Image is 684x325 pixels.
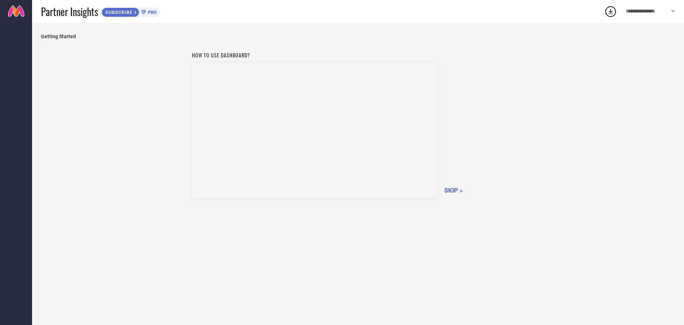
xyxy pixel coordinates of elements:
span: Getting Started [41,34,675,39]
span: Partner Insights [41,4,98,19]
iframe: Workspace Section [192,62,437,198]
span: SUBSCRIBE [102,10,134,15]
h1: How to use dashboard? [192,51,437,59]
a: SUBSCRIBEPRO [102,6,160,17]
span: PRO [146,10,157,15]
div: Open download list [604,5,617,18]
span: SKIP » [444,187,463,194]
